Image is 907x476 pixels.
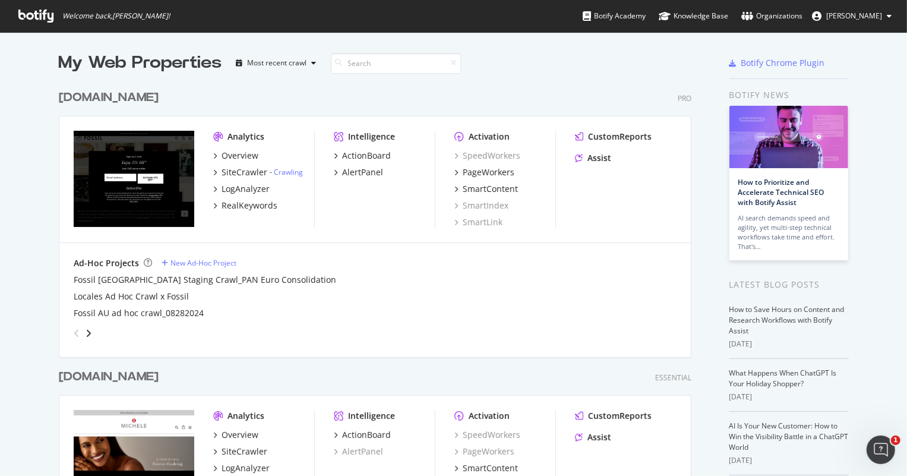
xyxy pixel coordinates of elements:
a: Assist [575,431,611,443]
a: SpeedWorkers [454,150,520,162]
input: Search [331,53,462,74]
div: SiteCrawler [222,446,267,458]
button: Most recent crawl [232,53,321,72]
a: CustomReports [575,410,652,422]
div: LogAnalyzer [222,462,270,474]
div: - [270,167,303,177]
div: Organizations [741,10,802,22]
a: SmartContent [454,462,518,474]
a: What Happens When ChatGPT Is Your Holiday Shopper? [729,368,837,389]
img: Fossil.com [74,131,194,227]
div: Pro [678,93,691,103]
a: LogAnalyzer [213,462,270,474]
div: Assist [587,152,611,164]
div: Botify Chrome Plugin [741,57,825,69]
a: ActionBoard [334,429,391,441]
a: ActionBoard [334,150,391,162]
div: Assist [587,431,611,443]
a: Crawling [274,167,303,177]
div: My Web Properties [59,51,222,75]
div: CustomReports [588,131,652,143]
a: SpeedWorkers [454,429,520,441]
a: SmartIndex [454,200,508,212]
a: CustomReports [575,131,652,143]
div: [DOMAIN_NAME] [59,368,159,386]
div: Intelligence [348,131,395,143]
div: Botify Academy [583,10,646,22]
div: Botify news [729,89,849,102]
a: Fossil [GEOGRAPHIC_DATA] Staging Crawl_PAN Euro Consolidation [74,274,336,286]
a: SmartLink [454,216,503,228]
div: [DATE] [729,339,849,349]
a: Botify Chrome Plugin [729,57,825,69]
a: Assist [575,152,611,164]
a: How to Save Hours on Content and Research Workflows with Botify Assist [729,304,845,336]
div: ActionBoard [342,150,391,162]
a: PageWorkers [454,446,514,458]
img: How to Prioritize and Accelerate Technical SEO with Botify Assist [729,106,848,168]
div: New Ad-Hoc Project [170,258,236,268]
div: SmartContent [463,462,518,474]
a: AI Is Your New Customer: How to Win the Visibility Battle in a ChatGPT World [729,421,849,452]
a: PageWorkers [454,166,514,178]
div: AI search demands speed and agility, yet multi-step technical workflows take time and effort. Tha... [738,213,839,251]
div: [DATE] [729,392,849,402]
a: Overview [213,150,258,162]
div: Knowledge Base [659,10,728,22]
a: Fossil AU ad hoc crawl_08282024 [74,307,204,319]
a: AlertPanel [334,446,383,458]
a: AlertPanel [334,166,383,178]
div: RealKeywords [222,200,277,212]
div: SiteCrawler [222,166,267,178]
div: Latest Blog Posts [729,278,849,291]
a: RealKeywords [213,200,277,212]
div: SmartContent [463,183,518,195]
a: LogAnalyzer [213,183,270,195]
div: Analytics [227,131,264,143]
a: [DOMAIN_NAME] [59,89,163,106]
div: Ad-Hoc Projects [74,257,139,269]
span: Elena Tylaweny Tuseo [826,11,882,21]
a: SiteCrawler- Crawling [213,166,303,178]
div: Activation [469,410,510,422]
span: Welcome back, [PERSON_NAME] ! [62,11,170,21]
button: [PERSON_NAME] [802,7,901,26]
div: AlertPanel [342,166,383,178]
div: Overview [222,429,258,441]
div: LogAnalyzer [222,183,270,195]
a: [DOMAIN_NAME] [59,368,163,386]
div: Overview [222,150,258,162]
div: CustomReports [588,410,652,422]
div: Most recent crawl [248,59,307,67]
div: [DATE] [729,455,849,466]
div: Activation [469,131,510,143]
div: ActionBoard [342,429,391,441]
span: 1 [891,436,900,445]
a: New Ad-Hoc Project [162,258,236,268]
div: Intelligence [348,410,395,422]
div: Analytics [227,410,264,422]
a: Locales Ad Hoc Crawl x Fossil [74,291,189,302]
div: Essential [655,373,691,383]
div: PageWorkers [463,166,514,178]
a: How to Prioritize and Accelerate Technical SEO with Botify Assist [738,177,824,207]
iframe: Intercom live chat [867,436,895,464]
div: [DOMAIN_NAME] [59,89,159,106]
a: SmartContent [454,183,518,195]
a: SiteCrawler [213,446,267,458]
a: Overview [213,429,258,441]
div: angle-right [84,327,93,339]
div: angle-left [69,324,84,343]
